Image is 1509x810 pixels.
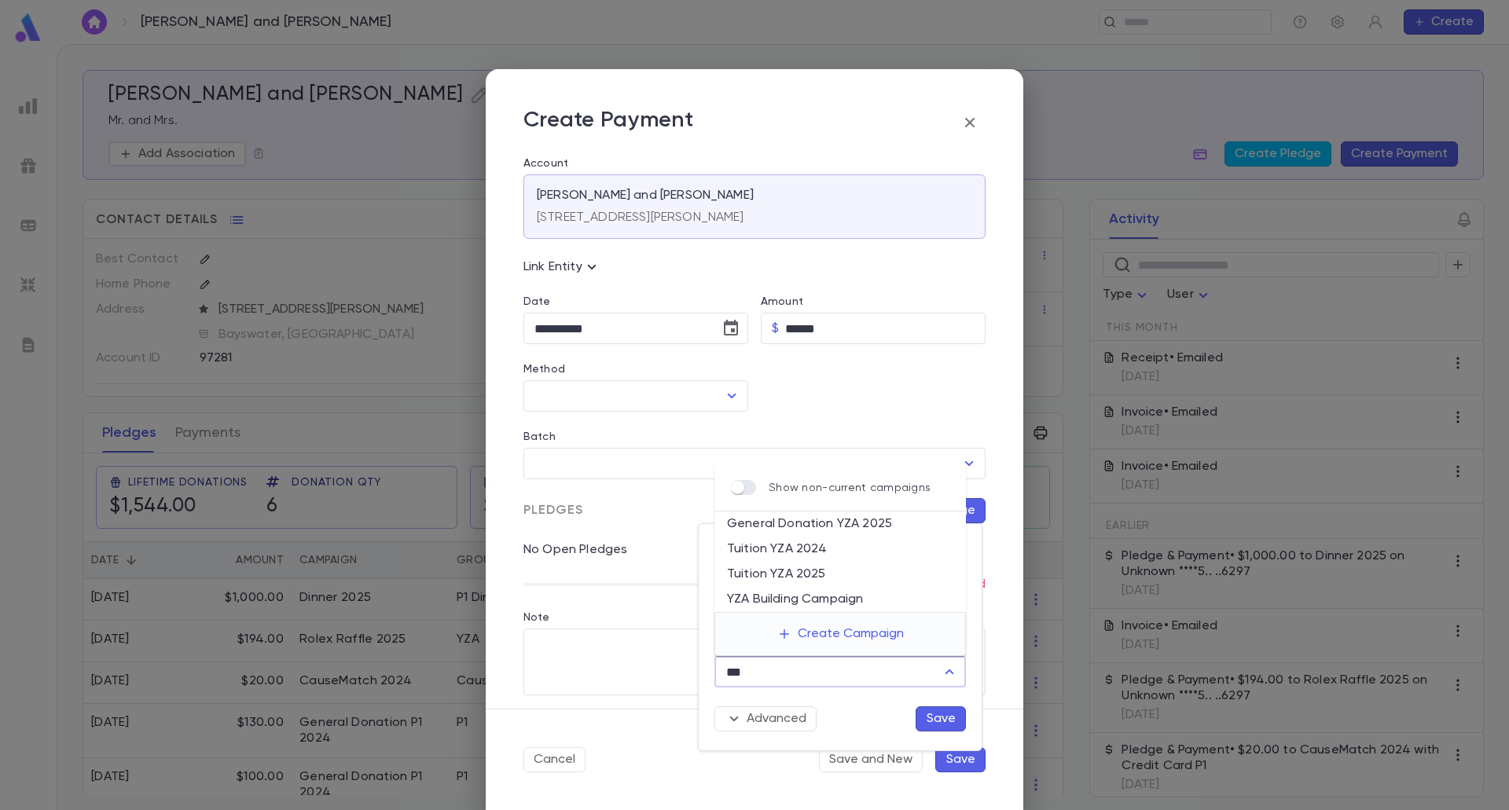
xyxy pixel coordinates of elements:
button: Create Campaign [765,619,916,649]
li: Tuition YZA 2025 [714,562,966,587]
li: Tuition YZA 2024 [714,537,966,562]
li: YZA Building Campaign [714,587,966,612]
p: Show non-current campaigns [769,482,931,494]
button: Advanced [714,706,817,731]
li: General Donation YZA 2025 [714,511,966,537]
button: Close [938,661,960,683]
button: Save [916,706,966,731]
